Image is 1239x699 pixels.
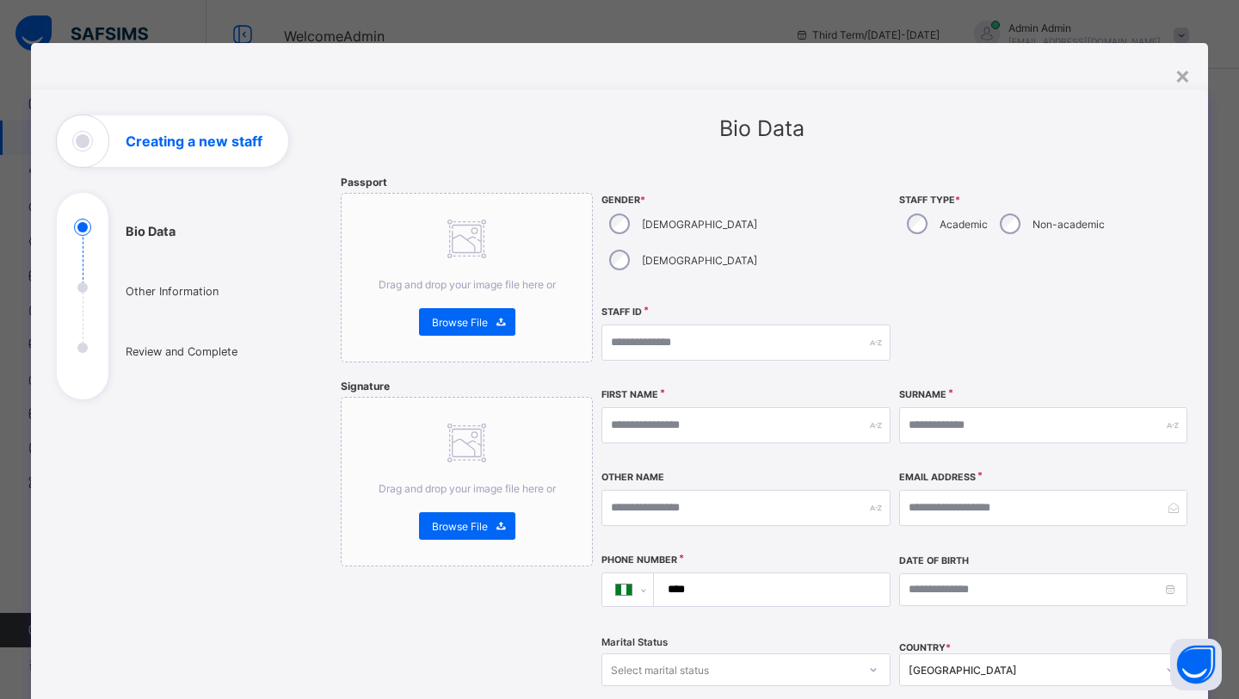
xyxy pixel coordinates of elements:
[1170,639,1222,690] button: Open asap
[899,642,951,653] span: COUNTRY
[899,555,969,566] label: Date of Birth
[601,306,642,318] label: Staff ID
[341,397,593,566] div: Drag and drop your image file here orBrowse File
[379,278,556,291] span: Drag and drop your image file here or
[126,134,262,148] h1: Creating a new staff
[601,636,668,648] span: Marital Status
[601,472,664,483] label: Other Name
[341,176,387,189] span: Passport
[379,482,556,495] span: Drag and drop your image file here or
[1032,218,1105,231] label: Non-academic
[432,316,488,329] span: Browse File
[642,254,757,267] label: [DEMOGRAPHIC_DATA]
[899,389,946,400] label: Surname
[1174,60,1191,90] div: ×
[601,389,658,400] label: First Name
[611,653,709,686] div: Select marital status
[432,520,488,533] span: Browse File
[909,664,1156,677] div: [GEOGRAPHIC_DATA]
[642,218,757,231] label: [DEMOGRAPHIC_DATA]
[719,115,804,141] span: Bio Data
[601,554,677,566] label: Phone Number
[899,472,976,483] label: Email Address
[940,218,988,231] label: Academic
[341,193,593,362] div: Drag and drop your image file here orBrowse File
[899,195,1187,206] span: Staff Type
[341,380,390,393] span: Signature
[601,195,890,206] span: Gender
